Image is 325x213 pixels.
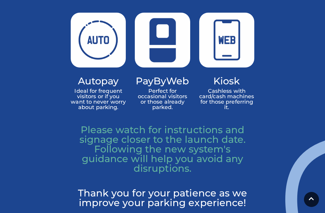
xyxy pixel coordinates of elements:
p: Cashless with card/cash machines for those preferring it. [199,88,254,110]
p: Perfect for occasional visitors or those already parked. [135,88,190,110]
p: Ideal for frequent visitors or if you want to never worry about parking. [71,88,126,110]
p: Please watch for instructions and signage closer to the launch date. Following the new system's g... [71,125,254,173]
h4: Kiosk [199,77,254,85]
h4: PayByWeb [135,77,190,85]
h4: Autopay [71,77,126,85]
p: Thank you for your patience as we improve your parking experience! [71,188,254,208]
